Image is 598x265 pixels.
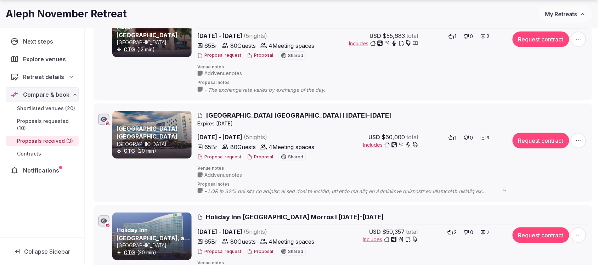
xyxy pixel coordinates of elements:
[288,155,303,159] span: Shared
[363,141,418,148] button: Includes
[117,226,190,249] a: Holiday Inn [GEOGRAPHIC_DATA], an [GEOGRAPHIC_DATA]
[470,33,473,40] span: 0
[6,149,79,159] a: Contracts
[17,137,73,145] span: Proposals received (3)
[117,249,190,256] div: (30 min)
[124,148,135,154] a: CTG
[487,230,490,236] span: 7
[369,133,380,141] span: USD
[470,134,473,141] span: 0
[117,46,190,53] div: (12 min)
[204,188,515,195] span: - LOR ip 32% dol sita co adipisc el sed doei te incidid, utl etdo ma aliq en Adminimve quisnostr ...
[23,90,69,99] span: Compare & book
[117,23,177,38] a: Hotel [GEOGRAPHIC_DATA]
[247,52,273,58] button: Proposal
[197,52,241,58] button: Proposal request
[6,103,79,113] a: Shortlisted venues (20)
[288,249,303,254] span: Shared
[462,32,475,41] button: 0
[513,133,569,148] button: Request contract
[288,53,303,58] span: Shared
[478,133,492,143] button: 6
[445,227,459,237] button: 2
[197,165,588,171] span: Venue notes
[197,133,322,141] span: [DATE] - [DATE]
[197,120,588,127] div: Expire s [DATE]
[124,46,135,52] a: CTG
[23,166,62,175] span: Notifications
[244,134,267,141] span: ( 5 night s )
[204,86,339,94] span: - The exchange rate varies by exchange of the day.
[6,52,79,67] a: Explore venues
[117,125,177,140] a: [GEOGRAPHIC_DATA] [GEOGRAPHIC_DATA]
[478,32,492,41] button: 8
[247,249,273,255] button: Proposal
[23,37,56,46] span: Next steps
[197,64,588,70] span: Venue notes
[197,227,322,236] span: [DATE] - [DATE]
[230,143,256,151] span: 80 Guests
[247,154,273,160] button: Proposal
[244,32,267,39] span: ( 5 night s )
[370,32,382,40] span: USD
[369,227,381,236] span: USD
[197,181,588,187] span: Proposal notes
[23,73,64,81] span: Retreat details
[197,80,588,86] span: Proposal notes
[117,147,190,154] div: (20 min)
[455,134,457,141] span: 1
[197,249,241,255] button: Proposal request
[230,237,256,246] span: 80 Guests
[204,143,218,151] span: 65 Br
[269,237,314,246] span: 4 Meeting spaces
[269,143,314,151] span: 4 Meeting spaces
[244,228,267,235] span: ( 5 night s )
[204,171,242,179] span: Add venue notes
[117,39,190,46] p: [GEOGRAPHIC_DATA]
[197,32,322,40] span: [DATE] - [DATE]
[406,227,418,236] span: total
[538,5,592,23] button: My Retreats
[6,244,79,259] button: Collapse Sidebar
[230,41,256,50] span: 80 Guests
[6,136,79,146] a: Proposals received (3)
[446,133,459,143] button: 1
[204,237,218,246] span: 65 Br
[470,229,473,236] span: 0
[6,163,79,178] a: Notifications
[6,116,79,133] a: Proposals requested (10)
[17,105,75,112] span: Shortlisted venues (20)
[383,227,405,236] span: $50,357
[363,236,418,243] button: Includes
[383,32,405,40] span: $55,683
[6,7,127,21] h1: Aleph November Retreat
[117,242,190,249] p: [GEOGRAPHIC_DATA]
[17,118,76,132] span: Proposals requested (10)
[24,248,70,255] span: Collapse Sidebar
[407,133,418,141] span: total
[197,154,241,160] button: Proposal request
[455,33,457,40] span: 1
[462,133,475,143] button: 0
[206,111,391,120] span: [GEOGRAPHIC_DATA] [GEOGRAPHIC_DATA] I [DATE]-[DATE]
[204,70,242,77] span: Add venue notes
[117,141,190,148] p: [GEOGRAPHIC_DATA]
[513,32,569,47] button: Request contract
[545,11,577,18] span: My Retreats
[478,227,492,237] button: 7
[6,34,79,49] a: Next steps
[454,229,457,236] span: 2
[487,33,490,39] span: 8
[407,32,418,40] span: total
[462,227,475,237] button: 0
[23,55,69,63] span: Explore venues
[204,41,218,50] span: 65 Br
[487,135,490,141] span: 6
[124,249,135,255] a: CTG
[446,32,459,41] button: 1
[349,40,418,47] button: Includes
[269,41,314,50] span: 4 Meeting spaces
